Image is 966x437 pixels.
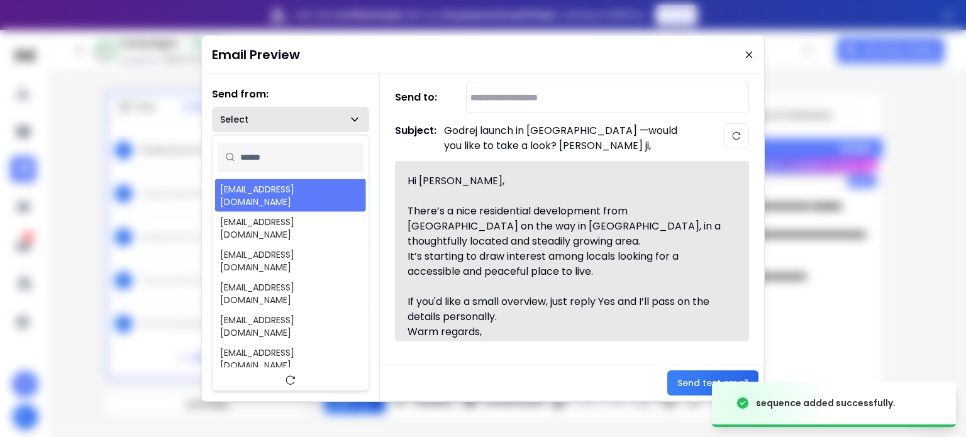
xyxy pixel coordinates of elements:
[220,314,361,339] div: [EMAIL_ADDRESS][DOMAIN_NAME]
[408,174,722,329] div: Hi [PERSON_NAME], There’s a nice residential development from [GEOGRAPHIC_DATA] on the way in [GE...
[220,183,361,208] div: [EMAIL_ADDRESS][DOMAIN_NAME]
[220,216,361,241] div: [EMAIL_ADDRESS][DOMAIN_NAME]
[212,87,369,102] h1: Send from:
[220,346,361,372] div: [EMAIL_ADDRESS][DOMAIN_NAME]
[395,123,436,153] h1: Subject:
[220,113,253,126] p: Select
[220,248,361,274] div: [EMAIL_ADDRESS][DOMAIN_NAME]
[212,46,300,64] h1: Email Preview
[220,281,361,306] div: [EMAIL_ADDRESS][DOMAIN_NAME]
[444,123,696,153] p: Godrej launch in [GEOGRAPHIC_DATA] —would you like to take a look? [PERSON_NAME] ji,
[756,397,896,409] div: sequence added successfully.
[667,370,758,396] button: Send test email
[395,90,445,105] h1: Send to:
